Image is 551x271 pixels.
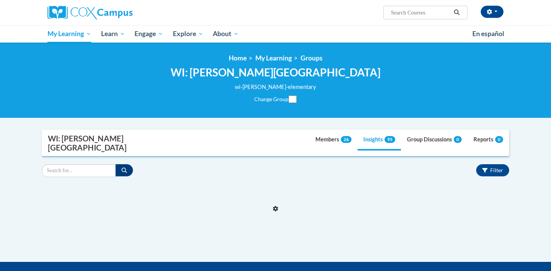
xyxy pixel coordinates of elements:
a: Group Discussions0 [401,130,467,151]
a: Insights95 [358,130,401,151]
span: Filter [490,167,503,173]
a: Engage [130,25,168,43]
span: About [213,29,239,38]
input: Search [42,164,116,177]
label: Change Group [254,95,288,103]
a: En español [467,26,509,42]
a: Groups [301,54,323,62]
span: En español [472,30,504,38]
span: 95 [385,136,395,143]
a: Members26 [310,130,357,151]
a: My Learning [255,54,292,62]
button: Filter [476,164,509,176]
div: wi-[PERSON_NAME]-elementary [171,83,380,91]
span: 0 [454,136,462,143]
span: My Learning [47,29,91,38]
a: Home [229,54,247,62]
div: Main menu [36,25,515,43]
span: Learn [101,29,125,38]
span: Explore [173,29,203,38]
a: About [208,25,244,43]
span: 26 [341,136,351,143]
button: Search [116,164,133,176]
input: Search Courses [390,8,451,17]
img: Cox Campus [47,6,133,19]
a: Learn [96,25,130,43]
button: Account Settings [481,6,503,18]
a: My Learning [43,25,96,43]
a: Reports0 [468,130,509,151]
span: Engage [135,29,163,38]
span: 0 [495,136,503,143]
button: Search [451,8,462,17]
div: WI: [PERSON_NAME][GEOGRAPHIC_DATA] [48,134,200,152]
a: Explore [168,25,208,43]
h2: WI: [PERSON_NAME][GEOGRAPHIC_DATA] [171,66,380,79]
